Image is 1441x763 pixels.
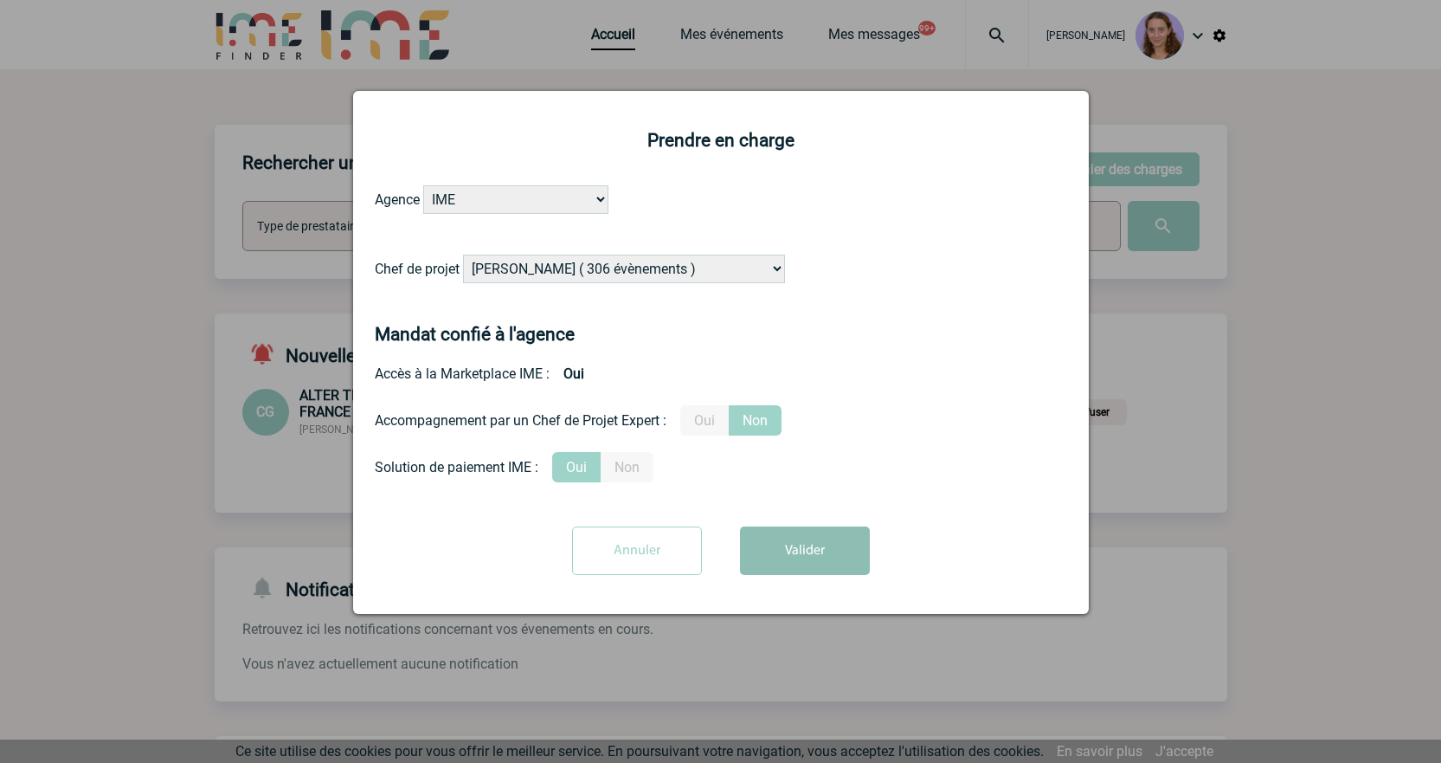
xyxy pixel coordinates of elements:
div: Conformité aux process achat client, Prise en charge de la facturation, Mutualisation de plusieur... [375,452,1067,482]
label: Non [729,405,782,436]
button: Valider [740,527,870,575]
div: Accompagnement par un Chef de Projet Expert : [375,412,666,429]
label: Oui [552,452,601,482]
h2: Prendre en charge [375,130,1067,151]
label: Chef de projet [375,261,460,277]
input: Annuler [572,527,702,575]
label: Oui [680,405,729,436]
h4: Mandat confié à l'agence [375,324,575,345]
div: Solution de paiement IME : [375,459,538,475]
b: Oui [550,359,598,389]
div: Accès à la Marketplace IME : [375,359,1067,389]
div: Prestation payante [375,405,1067,436]
label: Non [601,452,653,482]
label: Agence [375,191,420,208]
